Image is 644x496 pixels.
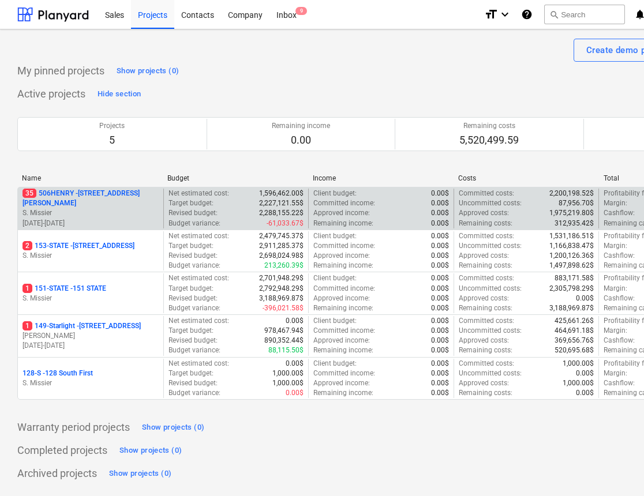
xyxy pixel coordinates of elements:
p: 2,911,285.37$ [259,241,304,251]
div: Name [22,174,158,182]
p: 1,166,838.47$ [549,241,594,251]
p: 0.00$ [576,294,594,303]
p: 1,596,462.00$ [259,189,304,198]
p: 464,691.18$ [555,326,594,336]
p: 0.00$ [431,388,449,398]
p: 0.00$ [286,359,304,369]
p: Uncommitted costs : [459,198,522,208]
div: 128-S -128 South FirstS. Missier [23,369,159,388]
p: Target budget : [169,326,214,336]
p: 0.00$ [431,208,449,218]
div: 2153-STATE -[STREET_ADDRESS]S. Missier [23,241,159,261]
p: 87,956.70$ [559,198,594,208]
p: -396,021.58$ [263,303,304,313]
p: Remaining income [272,121,330,131]
p: 0.00$ [431,303,449,313]
p: Approved income : [313,378,370,388]
p: 2,701,948.29$ [259,273,304,283]
i: keyboard_arrow_down [498,7,512,21]
p: My pinned projects [17,64,104,78]
p: 0.00$ [431,189,449,198]
p: Margin : [604,369,627,378]
p: Remaining costs [459,121,519,131]
p: 1,531,186.51$ [549,231,594,241]
span: search [549,10,559,19]
p: Net estimated cost : [169,231,229,241]
p: 2,305,798.29$ [549,284,594,294]
div: 35506HENRY -[STREET_ADDRESS][PERSON_NAME]S. Missier[DATE]-[DATE] [23,189,159,228]
div: Show projects (0) [117,65,179,78]
p: 0.00$ [431,284,449,294]
button: Search [544,5,625,24]
p: Warranty period projects [17,420,130,434]
p: Uncommitted costs : [459,284,522,294]
div: Income [313,174,449,182]
p: 128-S - 128 South First [23,369,93,378]
p: 0.00$ [431,198,449,208]
p: Completed projects [17,444,107,457]
div: Hide section [98,88,141,101]
p: Committed costs : [459,316,514,326]
button: Show projects (0) [117,441,185,460]
p: 883,171.58$ [555,273,594,283]
p: 0.00$ [431,251,449,261]
p: 0.00$ [286,316,304,326]
div: 1149-Starlight -[STREET_ADDRESS][PERSON_NAME][DATE]-[DATE] [23,321,159,351]
p: Committed income : [313,369,375,378]
button: Show projects (0) [139,418,207,437]
p: 0.00$ [431,378,449,388]
p: [DATE] - [DATE] [23,341,159,351]
p: Net estimated cost : [169,189,229,198]
p: Remaining costs : [459,219,512,228]
p: Revised budget : [169,378,218,388]
p: Uncommitted costs : [459,326,522,336]
p: Revised budget : [169,208,218,218]
p: Committed costs : [459,231,514,241]
p: 1,000.00$ [272,378,304,388]
p: Approved costs : [459,378,509,388]
p: Budget variance : [169,388,220,398]
p: Remaining income : [313,345,373,355]
span: 1 [23,284,32,293]
p: 2,698,024.98$ [259,251,304,261]
p: 2,792,948.29$ [259,284,304,294]
p: Target budget : [169,369,214,378]
p: 312,935.42$ [555,219,594,228]
iframe: Chat Widget [586,441,644,496]
p: Approved income : [313,251,370,261]
p: Net estimated cost : [169,359,229,369]
p: 0.00$ [431,241,449,251]
p: 2,288,155.22$ [259,208,304,218]
p: 5,520,499.59 [459,133,519,147]
p: 0.00$ [286,388,304,398]
p: 0.00$ [431,219,449,228]
p: Cashflow : [604,208,635,218]
p: 0.00 [272,133,330,147]
p: Remaining costs : [459,388,512,398]
p: Approved costs : [459,208,509,218]
p: Client budget : [313,316,357,326]
p: 88,115.50$ [268,345,304,355]
p: Cashflow : [604,378,635,388]
p: 520,695.68$ [555,345,594,355]
p: Committed income : [313,198,375,208]
p: Projects [99,121,125,131]
p: 1,000.00$ [563,378,594,388]
span: 35 [23,189,36,198]
p: 0.00$ [576,388,594,398]
p: 3,188,969.87$ [549,303,594,313]
p: Approved costs : [459,294,509,303]
div: Show projects (0) [142,421,204,434]
p: Cashflow : [604,336,635,345]
div: Show projects (0) [109,467,171,480]
p: Remaining income : [313,388,373,398]
p: 0.00$ [431,231,449,241]
p: Committed income : [313,326,375,336]
p: 0.00$ [431,336,449,345]
p: 425,661.26$ [555,316,594,326]
p: Margin : [604,241,627,251]
p: 2,479,745.37$ [259,231,304,241]
p: 0.00$ [431,359,449,369]
p: Remaining costs : [459,345,512,355]
p: 0.00$ [431,316,449,326]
